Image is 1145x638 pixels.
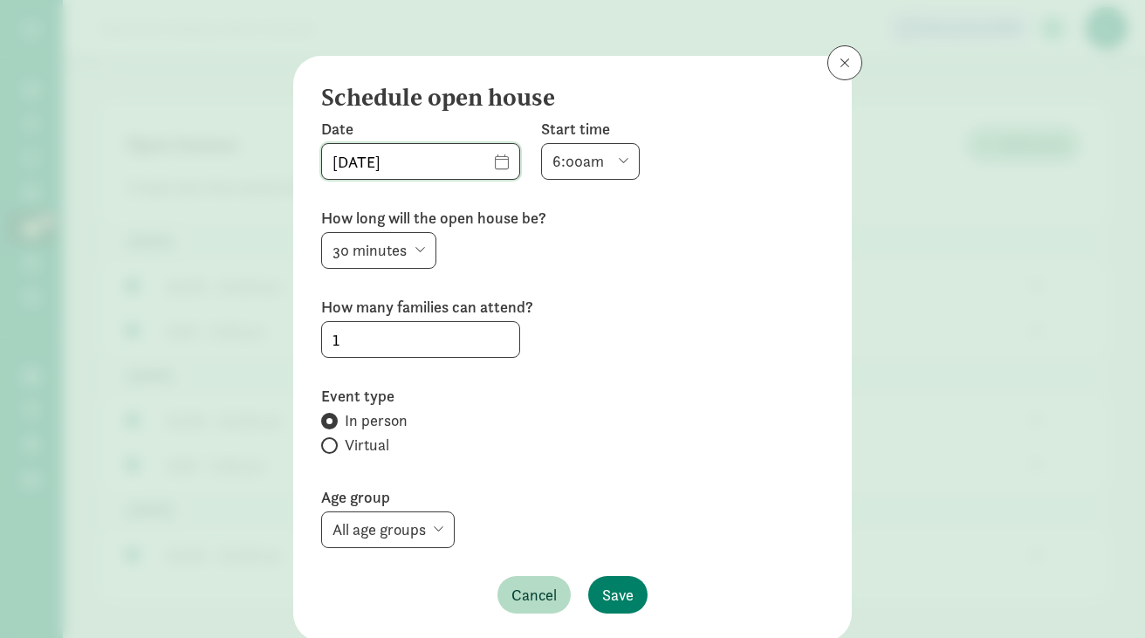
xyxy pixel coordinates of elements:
[321,297,824,318] label: How many families can attend?
[321,487,824,508] label: Age group
[321,119,520,140] label: Date
[602,583,634,607] span: Save
[588,576,648,614] button: Save
[321,208,824,229] label: How long will the open house be?
[321,84,810,112] h4: Schedule open house
[541,119,640,140] label: Start time
[321,386,824,407] label: Event type
[1058,554,1145,638] iframe: Chat Widget
[497,576,571,614] button: Cancel
[511,583,557,607] span: Cancel
[345,410,408,431] span: In person
[345,435,389,456] span: Virtual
